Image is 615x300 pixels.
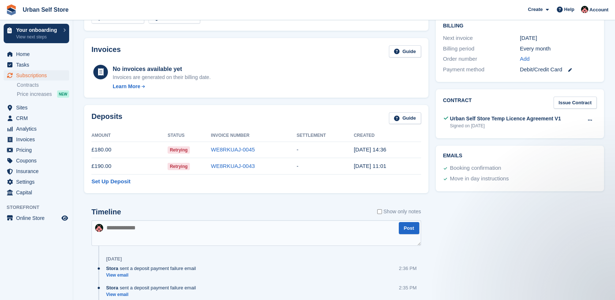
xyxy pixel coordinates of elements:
p: View next steps [16,34,60,40]
a: menu [4,124,69,134]
span: Capital [16,187,60,198]
span: Home [16,49,60,59]
span: Analytics [16,124,60,134]
div: NEW [57,90,69,98]
input: Show only notes [377,208,382,215]
a: Contracts [17,82,69,89]
time: 2025-10-02 13:36:14 UTC [354,146,386,153]
a: View email [106,272,199,278]
span: Storefront [7,204,73,211]
a: menu [4,187,69,198]
a: menu [4,70,69,80]
span: Pricing [16,145,60,155]
a: Issue Contract [554,97,597,109]
span: Retrying [168,146,190,154]
h2: Invoices [91,45,121,57]
td: £190.00 [91,158,168,175]
a: Price increases NEW [17,90,69,98]
a: menu [4,113,69,123]
time: 2025-10-02 10:01:35 UTC [354,163,386,169]
th: Amount [91,130,168,142]
th: Settlement [297,130,354,142]
span: CRM [16,113,60,123]
img: Josh Marshall [581,6,588,13]
div: 2:36 PM [399,265,416,272]
div: Order number [443,55,520,63]
h2: Timeline [91,208,121,216]
a: menu [4,177,69,187]
td: - [297,158,354,175]
a: menu [4,166,69,176]
span: Coupons [16,155,60,166]
div: 2:35 PM [399,284,416,291]
th: Status [168,130,211,142]
div: Booking confirmation [450,164,501,173]
div: sent a deposit payment failure email [106,265,199,272]
h2: Contract [443,97,472,109]
span: Retrying [168,163,190,170]
a: WE8RKUAJ-0045 [211,146,255,153]
td: £180.00 [91,142,168,158]
a: menu [4,134,69,145]
div: Debit/Credit Card [520,65,597,74]
td: - [297,142,354,158]
th: Created [354,130,417,142]
a: Set Up Deposit [91,177,131,186]
a: Learn More [113,83,211,90]
div: sent a deposit payment failure email [106,284,199,291]
span: Online Store [16,213,60,223]
a: Guide [389,45,421,57]
span: Account [589,6,608,14]
h2: Emails [443,153,597,159]
div: Urban Self Store Temp Licence Agreement V1 [450,115,561,123]
span: Settings [16,177,60,187]
div: Every month [520,45,597,53]
div: Invoices are generated on their billing date. [113,74,211,81]
a: Your onboarding View next steps [4,24,69,43]
span: Subscriptions [16,70,60,80]
span: Stora [106,265,118,272]
a: Urban Self Store [20,4,71,16]
div: Payment method [443,65,520,74]
div: No invoices available yet [113,65,211,74]
span: Tasks [16,60,60,70]
div: Signed on [DATE] [450,123,561,129]
a: View email [106,292,199,298]
a: WE8RKUAJ-0043 [211,163,255,169]
h2: Billing [443,22,597,29]
div: [DATE] [106,256,122,262]
a: Preview store [60,214,69,222]
th: Invoice Number [211,130,297,142]
span: Help [564,6,574,13]
div: [DATE] [520,34,597,42]
a: menu [4,60,69,70]
a: menu [4,155,69,166]
label: Show only notes [377,208,421,215]
button: Post [399,222,419,234]
div: Learn More [113,83,140,90]
a: menu [4,145,69,155]
span: Create [528,6,543,13]
div: Move in day instructions [450,175,509,183]
div: Next invoice [443,34,520,42]
h2: Deposits [91,112,122,124]
img: Josh Marshall [95,224,103,232]
span: Invoices [16,134,60,145]
span: Sites [16,102,60,113]
span: Insurance [16,166,60,176]
span: Price increases [17,91,52,98]
div: Billing period [443,45,520,53]
img: stora-icon-8386f47178a22dfd0bd8f6a31ec36ba5ce8667c1dd55bd0f319d3a0aa187defe.svg [6,4,17,15]
a: menu [4,213,69,223]
p: Your onboarding [16,27,60,33]
span: Stora [106,284,118,291]
a: Guide [389,112,421,124]
a: Add [520,55,530,63]
a: menu [4,49,69,59]
a: menu [4,102,69,113]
